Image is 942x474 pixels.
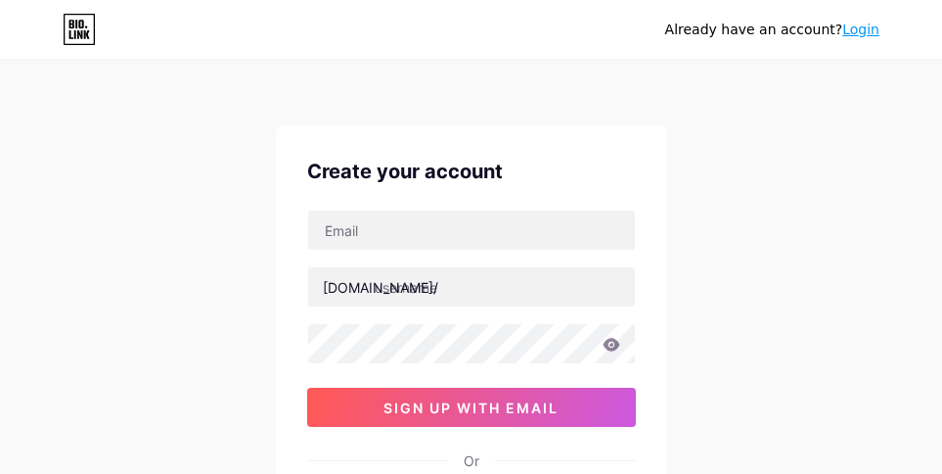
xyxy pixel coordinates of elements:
div: [DOMAIN_NAME]/ [323,277,438,298]
a: Login [842,22,879,37]
div: Or [464,450,479,471]
button: sign up with email [307,388,636,427]
input: Email [308,211,635,250]
span: sign up with email [383,400,559,416]
div: Create your account [307,157,636,186]
input: username [308,267,635,307]
div: Already have an account? [665,20,879,40]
